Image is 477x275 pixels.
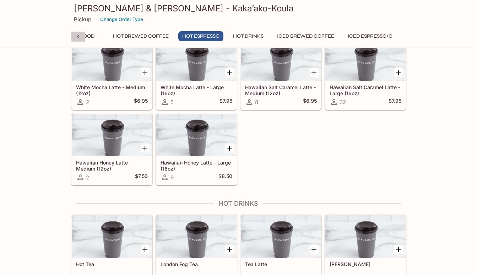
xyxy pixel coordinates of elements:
[72,215,152,258] div: Hot Tea
[135,173,148,182] h5: $7.50
[161,84,232,96] h5: White Mocha Latte - Large (16oz)
[340,99,346,106] span: 32
[161,160,232,171] h5: Hawaiian Honey Latte - Large (16oz)
[178,31,223,41] button: Hot Espresso
[71,38,152,110] a: White Mocha Latte - Medium (12oz)2$6.95
[156,114,237,156] div: Hawaiian Honey Latte - Large (16oz)
[310,68,319,77] button: Add Hawaiian Salt Caramel Latte - Medium (12oz)
[241,38,321,81] div: Hawaiian Salt Caramel Latte - Medium (12oz)
[141,68,150,77] button: Add White Mocha Latte - Medium (12oz)
[170,99,174,106] span: 5
[76,261,148,267] h5: Hot Tea
[225,68,234,77] button: Add White Mocha Latte - Large (16oz)
[245,261,317,267] h5: Tea Latte
[76,160,148,171] h5: Hawaiian Honey Latte - Medium (12oz)
[240,38,321,110] a: Hawaiian Salt Caramel Latte - Medium (12oz)8$6.95
[72,38,152,81] div: White Mocha Latte - Medium (12oz)
[74,16,91,23] p: Pickup
[325,38,406,81] div: Hawaiian Salt Caramel Latte - Large (16oz)
[71,113,152,185] a: Hawaiian Honey Latte - Medium (12oz)2$7.50
[344,31,423,41] button: Iced Espresso/Cold Brew
[303,98,317,106] h5: $6.95
[161,261,232,267] h5: London Fog Tea
[109,31,173,41] button: Hot Brewed Coffee
[225,245,234,254] button: Add London Fog Tea
[389,98,401,106] h5: $7.95
[245,84,317,96] h5: Hawaiian Salt Caramel Latte - Medium (12oz)
[170,174,174,181] span: 9
[86,99,89,106] span: 2
[310,245,319,254] button: Add Tea Latte
[273,31,338,41] button: Iced Brewed Coffee
[156,38,237,110] a: White Mocha Latte - Large (16oz)5$7.95
[330,261,401,267] h5: [PERSON_NAME]
[97,14,146,25] button: Change Order Type
[255,99,258,106] span: 8
[134,98,148,106] h5: $6.95
[86,174,89,181] span: 2
[325,38,406,110] a: Hawaiian Salt Caramel Latte - Large (16oz)32$7.95
[71,200,406,207] h4: Hot Drinks
[325,215,406,258] div: Chai Latte
[141,245,150,254] button: Add Hot Tea
[76,84,148,96] h5: White Mocha Latte - Medium (12oz)
[74,3,403,14] h3: [PERSON_NAME] & [PERSON_NAME] - Kaka’ako-Koula
[229,31,267,41] button: Hot Drinks
[219,98,232,106] h5: $7.95
[156,113,237,185] a: Hawaiian Honey Latte - Large (16oz)9$8.50
[72,114,152,156] div: Hawaiian Honey Latte - Medium (12oz)
[141,144,150,152] button: Add Hawaiian Honey Latte - Medium (12oz)
[156,38,237,81] div: White Mocha Latte - Large (16oz)
[241,215,321,258] div: Tea Latte
[156,215,237,258] div: London Fog Tea
[330,84,401,96] h5: Hawaiian Salt Caramel Latte - Large (16oz)
[394,68,403,77] button: Add Hawaiian Salt Caramel Latte - Large (16oz)
[394,245,403,254] button: Add Chai Latte
[218,173,232,182] h5: $8.50
[71,31,103,41] button: Food
[225,144,234,152] button: Add Hawaiian Honey Latte - Large (16oz)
